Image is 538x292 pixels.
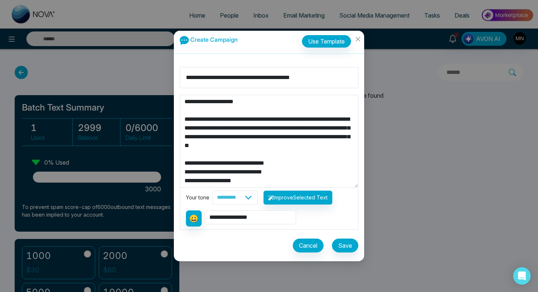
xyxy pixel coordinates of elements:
[302,35,351,48] button: Use Template
[293,239,324,252] button: Cancel
[302,31,358,48] a: Use Template
[332,239,358,252] button: Save
[264,191,332,205] button: ImproveSelected Text
[351,31,364,50] button: Close
[186,194,212,202] div: Your tone
[513,267,531,285] div: Open Intercom Messenger
[190,36,238,43] span: Create Campaign
[186,210,202,227] button: 😀
[355,36,361,42] span: close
